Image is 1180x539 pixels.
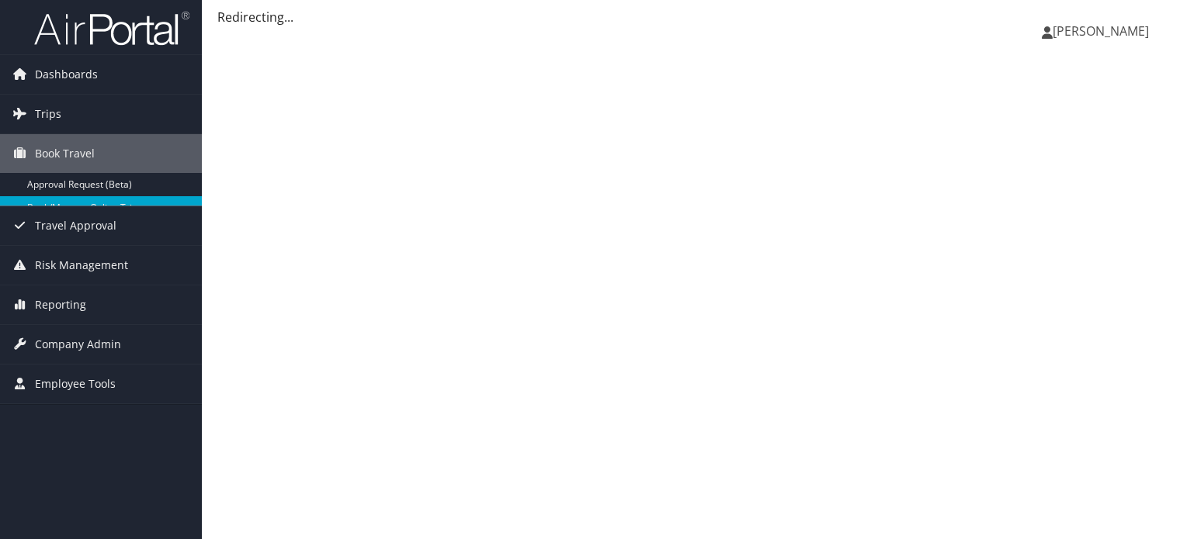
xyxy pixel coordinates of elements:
[35,325,121,364] span: Company Admin
[35,134,95,173] span: Book Travel
[35,95,61,133] span: Trips
[217,8,1164,26] div: Redirecting...
[34,10,189,47] img: airportal-logo.png
[35,285,86,324] span: Reporting
[1053,22,1149,40] span: [PERSON_NAME]
[35,55,98,94] span: Dashboards
[35,365,116,403] span: Employee Tools
[1042,8,1164,54] a: [PERSON_NAME]
[35,246,128,285] span: Risk Management
[35,206,116,245] span: Travel Approval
